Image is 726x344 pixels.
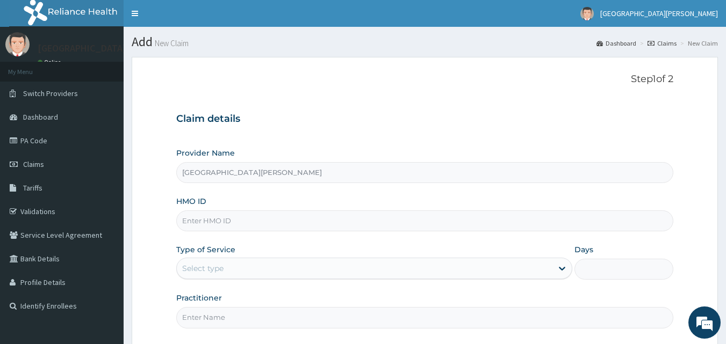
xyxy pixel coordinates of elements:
small: New Claim [153,39,189,47]
p: Step 1 of 2 [176,74,674,85]
label: Days [574,244,593,255]
span: Claims [23,159,44,169]
span: Switch Providers [23,89,78,98]
p: [GEOGRAPHIC_DATA][PERSON_NAME] [38,43,197,53]
span: [GEOGRAPHIC_DATA][PERSON_NAME] [600,9,718,18]
div: Select type [182,263,224,274]
a: Claims [648,39,677,48]
a: Dashboard [596,39,636,48]
li: New Claim [678,39,718,48]
label: Provider Name [176,148,235,158]
span: Tariffs [23,183,42,193]
label: Practitioner [176,292,222,303]
img: User Image [5,32,30,56]
input: Enter HMO ID [176,210,674,231]
input: Enter Name [176,307,674,328]
span: Dashboard [23,112,58,122]
h3: Claim details [176,113,674,125]
h1: Add [132,35,718,49]
img: User Image [580,7,594,20]
label: Type of Service [176,244,235,255]
label: HMO ID [176,196,206,207]
a: Online [38,58,63,66]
